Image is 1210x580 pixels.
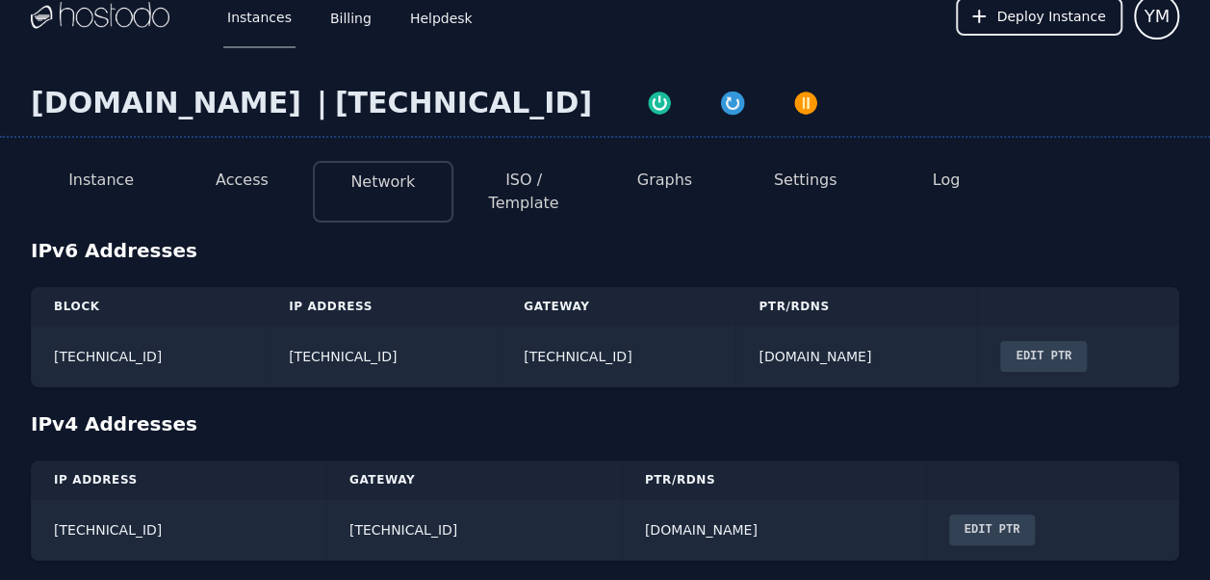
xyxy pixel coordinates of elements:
[31,2,169,31] img: Logo
[335,86,592,120] div: [TECHNICAL_ID]
[31,461,326,499] th: IP Address
[623,86,696,117] button: Power On
[266,326,501,387] td: [TECHNICAL_ID]
[350,171,415,194] button: Network
[31,287,266,326] th: Block
[501,287,735,326] th: Gateway
[622,499,926,561] td: [DOMAIN_NAME]
[68,169,134,192] button: Instance
[31,237,1179,264] div: IPv6 Addresses
[646,90,673,117] img: Power On
[216,169,269,192] button: Access
[735,287,977,326] th: PTR/rDNS
[949,514,1036,545] button: Edit PTR
[719,90,746,117] img: Restart
[31,499,326,561] td: [TECHNICAL_ID]
[31,86,309,120] div: [DOMAIN_NAME]
[1000,341,1087,372] button: Edit PTR
[792,90,819,117] img: Power Off
[1144,3,1170,30] span: YM
[326,461,622,499] th: Gateway
[501,326,735,387] td: [TECHNICAL_ID]
[735,326,977,387] td: [DOMAIN_NAME]
[326,499,622,561] td: [TECHNICAL_ID]
[696,86,769,117] button: Restart
[469,169,579,215] button: ISO / Template
[309,86,335,120] div: |
[769,86,842,117] button: Power Off
[933,169,961,192] button: Log
[774,169,837,192] button: Settings
[637,169,692,192] button: Graphs
[266,287,501,326] th: IP Address
[622,461,926,499] th: PTR/rDNS
[31,326,266,387] td: [TECHNICAL_ID]
[996,7,1105,26] span: Deploy Instance
[31,410,1179,437] div: IPv4 Addresses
